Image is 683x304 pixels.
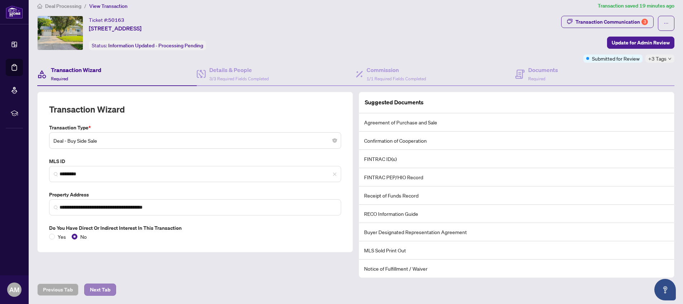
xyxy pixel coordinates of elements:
[37,284,78,296] button: Previous Tab
[55,233,69,241] span: Yes
[49,124,341,132] label: Transaction Type
[90,284,110,295] span: Next Tab
[84,2,86,10] li: /
[528,66,558,74] h4: Documents
[359,186,674,205] li: Receipt of Funds Record
[49,191,341,199] label: Property Address
[333,172,337,176] span: close
[108,42,203,49] span: Information Updated - Processing Pending
[6,5,23,19] img: logo
[89,41,206,50] div: Status:
[607,37,674,49] button: Update for Admin Review
[51,66,101,74] h4: Transaction Wizard
[49,224,341,232] label: Do you have direct or indirect interest in this transaction
[9,285,19,295] span: AM
[49,157,341,165] label: MLS ID
[38,16,83,50] img: IMG-E12207141_1.jpg
[359,241,674,260] li: MLS Sold Print Out
[359,223,674,241] li: Buyer Designated Representation Agreement
[359,260,674,277] li: Notice of Fulfillment / Waiver
[37,4,42,9] span: home
[108,17,124,23] span: 50163
[575,16,648,28] div: Transaction Communication
[45,3,81,9] span: Deal Processing
[359,205,674,223] li: RECO Information Guide
[53,134,337,147] span: Deal - Buy Side Sale
[359,132,674,150] li: Confirmation of Cooperation
[49,104,125,115] h2: Transaction Wizard
[648,54,667,63] span: +3 Tags
[367,66,426,74] h4: Commission
[359,113,674,132] li: Agreement of Purchase and Sale
[664,21,669,26] span: ellipsis
[367,76,426,81] span: 1/1 Required Fields Completed
[612,37,670,48] span: Update for Admin Review
[592,54,640,62] span: Submitted for Review
[598,2,674,10] article: Transaction saved 19 minutes ago
[89,24,142,33] span: [STREET_ADDRESS]
[668,57,672,61] span: down
[365,98,424,107] article: Suggested Documents
[654,279,676,300] button: Open asap
[641,19,648,25] div: 3
[528,76,545,81] span: Required
[561,16,654,28] button: Transaction Communication3
[89,16,124,24] div: Ticket #:
[54,172,58,176] img: search_icon
[359,150,674,168] li: FINTRAC ID(s)
[209,66,269,74] h4: Details & People
[51,76,68,81] span: Required
[77,233,90,241] span: No
[84,284,116,296] button: Next Tab
[359,168,674,186] li: FINTRAC PEP/HIO Record
[54,205,58,210] img: search_icon
[209,76,269,81] span: 3/3 Required Fields Completed
[89,3,128,9] span: View Transaction
[333,138,337,143] span: close-circle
